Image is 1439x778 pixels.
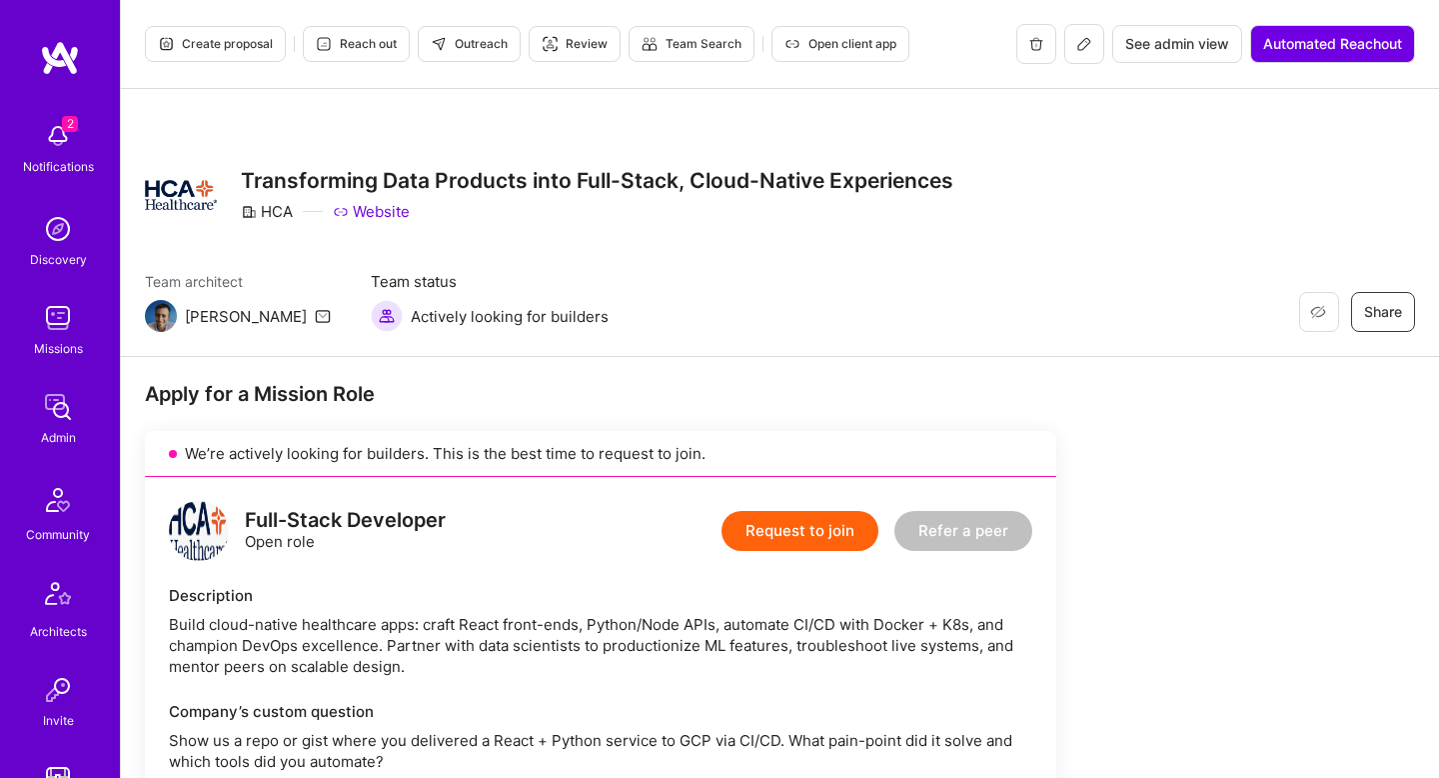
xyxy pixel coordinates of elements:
button: Outreach [418,26,521,62]
img: Actively looking for builders [371,300,403,332]
button: Reach out [303,26,410,62]
img: admin teamwork [38,387,78,427]
div: [PERSON_NAME] [185,306,307,327]
i: icon EyeClosed [1310,304,1326,320]
div: Notifications [23,156,94,177]
img: logo [169,501,229,561]
div: Admin [41,427,76,448]
i: icon Mail [315,308,331,324]
button: See admin view [1112,25,1242,63]
button: Automated Reachout [1250,25,1415,63]
i: icon CompanyGray [241,204,257,220]
span: Share [1364,302,1402,322]
img: logo [40,40,80,76]
div: HCA [241,201,293,222]
div: Open role [245,510,446,552]
div: Missions [34,338,83,359]
div: Discovery [30,249,87,270]
button: Review [529,26,621,62]
div: Invite [43,710,74,731]
div: Apply for a Mission Role [145,381,1056,407]
span: 2 [62,116,78,132]
div: Architects [30,621,87,642]
span: Open client app [784,35,896,53]
h3: Transforming Data Products into Full-Stack, Cloud-Native Experiences [241,168,953,193]
button: Refer a peer [894,511,1032,551]
div: Full-Stack Developer [245,510,446,531]
span: Automated Reachout [1263,34,1402,54]
img: discovery [38,209,78,249]
button: Team Search [629,26,754,62]
img: bell [38,116,78,156]
i: icon Targeter [542,36,558,52]
span: Team status [371,271,609,292]
img: teamwork [38,298,78,338]
button: Share [1351,292,1415,332]
button: Request to join [721,511,878,551]
p: Show us a repo or gist where you delivered a React + Python service to GCP via CI/CD. What pain-p... [169,730,1032,772]
button: Create proposal [145,26,286,62]
a: Website [333,201,410,222]
div: Community [26,524,90,545]
span: Actively looking for builders [411,306,609,327]
i: icon Proposal [158,36,174,52]
img: Company Logo [145,180,217,210]
span: Team architect [145,271,331,292]
span: See admin view [1125,34,1229,54]
span: Reach out [316,35,397,53]
div: Company’s custom question [169,701,1032,722]
img: Community [34,476,82,524]
span: Create proposal [158,35,273,53]
span: Review [542,35,608,53]
span: Team Search [642,35,741,53]
div: Build cloud-native healthcare apps: craft React front-ends, Python/Node APIs, automate CI/CD with... [169,614,1032,677]
span: Outreach [431,35,508,53]
img: Architects [34,573,82,621]
button: Open client app [771,26,909,62]
img: Team Architect [145,300,177,332]
img: Invite [38,670,78,710]
div: Description [169,585,1032,606]
div: We’re actively looking for builders. This is the best time to request to join. [145,431,1056,477]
